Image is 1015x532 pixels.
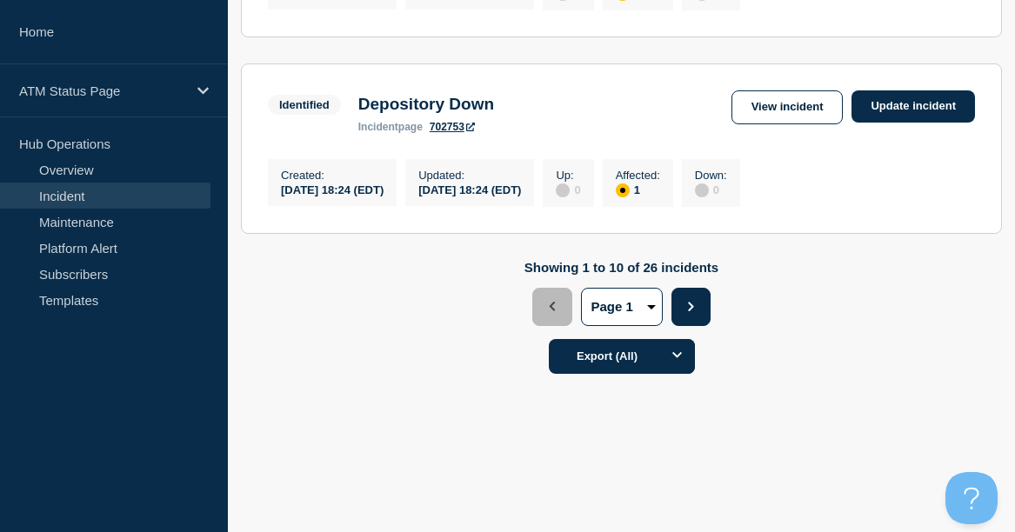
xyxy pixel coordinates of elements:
div: [DATE] 18:24 (EDT) [281,182,384,196]
div: 0 [556,182,580,197]
div: disabled [695,183,709,197]
p: Updated : [418,169,521,182]
div: [DATE] 18:24 (EDT) [418,182,521,196]
div: 1 [616,182,660,197]
p: Down : [695,169,727,182]
p: Created : [281,169,384,182]
a: 702753 [430,121,475,133]
p: page [358,121,423,133]
span: incident [358,121,398,133]
p: Showing 1 to 10 of 26 incidents [524,260,718,275]
h3: Depository Down [358,95,494,114]
div: disabled [556,183,570,197]
button: Options [660,339,695,374]
span: Identified [268,95,341,115]
div: 0 [695,182,727,197]
a: Update incident [851,90,975,123]
a: View incident [731,90,844,124]
p: Affected : [616,169,660,182]
p: Up : [556,169,580,182]
iframe: Help Scout Beacon - Open [945,472,998,524]
button: Export (All) [549,339,695,374]
div: affected [616,183,630,197]
p: ATM Status Page [19,83,186,98]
